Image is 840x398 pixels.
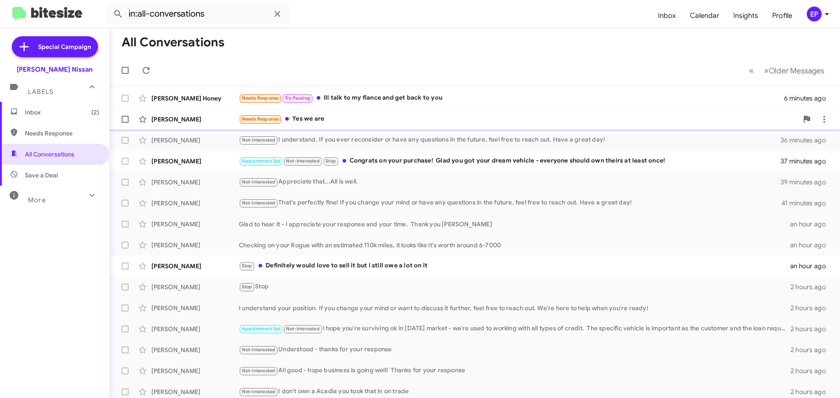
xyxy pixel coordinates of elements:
span: Not-Interested [242,179,276,185]
div: 2 hours ago [791,283,833,291]
div: Checking on your Rogue with an estimated 110k miles, it looks like it's worth around 6-7000 [239,241,790,249]
div: 39 minutes ago [780,178,833,187]
div: Congrats on your purchase! Glad you got your dream vehicle - everyone should own theirs at least ... [239,156,780,166]
div: an hour ago [790,220,833,228]
div: Understood - thanks for your response [239,345,791,355]
div: [PERSON_NAME] [151,178,239,187]
div: [PERSON_NAME] [151,115,239,124]
button: Next [759,62,829,80]
div: an hour ago [790,241,833,249]
div: [PERSON_NAME] [151,283,239,291]
div: [PERSON_NAME] [151,325,239,333]
div: I hope you're surviving ok in [DATE] market - we're used to working with all types of credit. The... [239,324,791,334]
span: Older Messages [769,66,824,76]
span: Not-Interested [242,200,276,206]
div: I don't own a Acadia you took that in on trade [239,387,791,397]
div: Ill talk to my fiance and get back to you [239,93,784,103]
div: [PERSON_NAME] [151,262,239,270]
div: 36 minutes ago [780,136,833,145]
div: Stop [239,282,791,292]
div: Yes we are [239,114,798,124]
span: Stop [242,263,252,269]
span: Special Campaign [38,42,91,51]
div: 37 minutes ago [780,157,833,166]
span: (2) [91,108,99,117]
span: Needs Response [242,95,279,101]
span: « [749,65,754,76]
span: Needs Response [242,116,279,122]
div: [PERSON_NAME] [151,199,239,208]
a: Profile [765,3,799,28]
a: Insights [726,3,765,28]
span: Not-Interested [242,368,276,374]
input: Search [106,3,290,24]
div: [PERSON_NAME] [151,388,239,396]
div: [PERSON_NAME] [151,346,239,354]
div: I understand. If you ever reconsider or have any questions in the future, feel free to reach out.... [239,135,780,145]
nav: Page navigation example [744,62,829,80]
a: Inbox [651,3,683,28]
div: 2 hours ago [791,367,833,375]
span: Stop [242,284,252,290]
div: 2 hours ago [791,388,833,396]
div: an hour ago [790,262,833,270]
span: Not-Interested [242,389,276,395]
div: [PERSON_NAME] Honey [151,94,239,103]
div: [PERSON_NAME] [151,367,239,375]
span: Stop [325,158,336,164]
span: Appointment Set [242,326,280,332]
div: [PERSON_NAME] [151,304,239,312]
div: [PERSON_NAME] [151,157,239,166]
a: Special Campaign [12,36,98,57]
div: That's perfectly fine! If you change your mind or have any questions in the future, feel free to ... [239,198,781,208]
span: » [764,65,769,76]
div: Appreciate that...All is well. [239,177,780,187]
div: [PERSON_NAME] [151,136,239,145]
span: Not-Interested [286,326,320,332]
span: Inbox [25,108,99,117]
span: Save a Deal [25,171,58,180]
div: 2 hours ago [791,304,833,312]
h1: All Conversations [122,35,224,49]
span: More [28,196,46,204]
span: Appointment Set [242,158,280,164]
div: All good - hope business is going well! Thanks for your response [239,366,791,376]
div: I understand your position. If you change your mind or want to discuss it further, feel free to r... [239,304,791,312]
div: [PERSON_NAME] [151,220,239,228]
span: Try Pausing [285,95,310,101]
a: Calendar [683,3,726,28]
div: 2 hours ago [791,325,833,333]
div: Definitely would love to sell it but i still owe a lot on it [239,261,790,271]
span: Not-Interested [242,137,276,143]
button: Previous [744,62,759,80]
div: 6 minutes ago [784,94,833,103]
button: EP [799,7,830,21]
div: [PERSON_NAME] Nissan [17,65,93,74]
div: Glad to hear it - I appreciate your response and your time. Thank you [PERSON_NAME] [239,220,790,228]
span: Labels [28,88,53,96]
span: All Conversations [25,150,74,159]
span: Not-Interested [286,158,320,164]
span: Not-Interested [242,347,276,353]
div: 41 minutes ago [781,199,833,208]
span: Needs Response [25,129,99,138]
div: EP [807,7,822,21]
div: 2 hours ago [791,346,833,354]
div: [PERSON_NAME] [151,241,239,249]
